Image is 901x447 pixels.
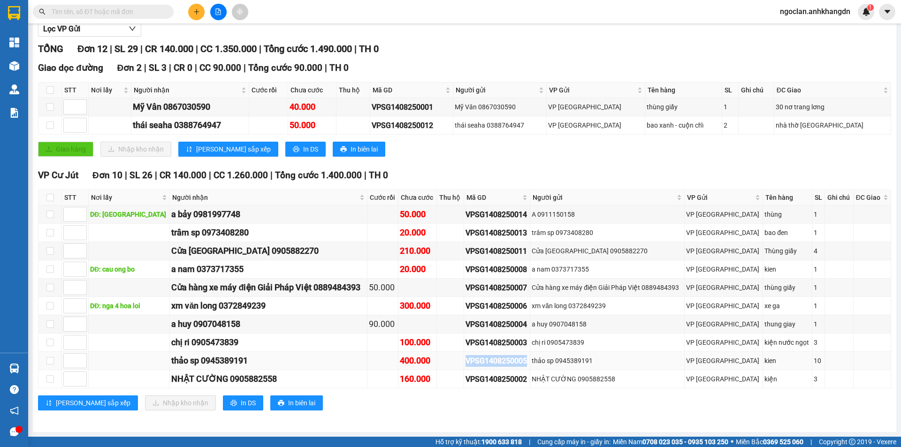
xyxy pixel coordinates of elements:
[140,43,143,54] span: |
[764,282,810,293] div: thùng giấy
[370,98,453,116] td: VPSG1408250001
[186,146,192,153] span: sort-ascending
[149,62,167,73] span: SL 3
[810,437,812,447] span: |
[645,83,722,98] th: Tên hàng
[466,355,528,367] div: VPSG1408250005
[686,227,761,238] div: VP [GEOGRAPHIC_DATA]
[764,319,810,329] div: thung giay
[685,224,763,242] td: VP Sài Gòn
[171,299,365,312] div: xm văn long 0372849239
[369,170,388,181] span: TH 0
[171,318,365,331] div: a huy 0907048158
[145,43,193,54] span: CR 140.000
[532,264,683,274] div: a nam 0373717355
[193,8,200,15] span: plus
[369,281,397,294] div: 50.000
[547,116,645,135] td: VP Sài Gòn
[398,190,437,205] th: Chưa cước
[10,406,19,415] span: notification
[223,395,263,410] button: printerIn DS
[237,8,243,15] span: aim
[171,281,365,294] div: Cửa hàng xe máy điện Giải Pháp Việt 0889484393
[687,192,753,203] span: VP Gửi
[464,205,530,224] td: VPSG1408250014
[232,4,248,20] button: aim
[437,190,464,205] th: Thu hộ
[547,98,645,116] td: VP Sài Gòn
[814,246,824,256] div: 4
[8,6,20,20] img: logo-vxr
[400,372,435,386] div: 160.000
[862,8,870,16] img: icon-new-feature
[9,108,19,118] img: solution-icon
[91,192,160,203] span: Nơi lấy
[92,170,122,181] span: Đơn 10
[532,282,683,293] div: Cửa hàng xe máy điện Giải Pháp Việt 0889484393
[464,297,530,315] td: VPSG1408250006
[290,100,335,114] div: 40.000
[685,352,763,370] td: VP Sài Gòn
[686,356,761,366] div: VP [GEOGRAPHIC_DATA]
[174,62,192,73] span: CR 0
[686,264,761,274] div: VP [GEOGRAPHIC_DATA]
[354,43,357,54] span: |
[351,144,378,154] span: In biên lai
[214,170,268,181] span: CC 1.260.000
[814,319,824,329] div: 1
[400,354,435,367] div: 400.000
[435,437,522,447] span: Hỗ trợ kỹ thuật:
[764,246,810,256] div: Thùng giấy
[270,170,273,181] span: |
[56,398,130,408] span: [PERSON_NAME] sắp xếp
[777,85,881,95] span: ĐC Giao
[400,244,435,258] div: 210.000
[464,242,530,260] td: VPSG1408250011
[686,301,761,311] div: VP [GEOGRAPHIC_DATA]
[814,227,824,238] div: 1
[764,356,810,366] div: kien
[144,62,146,73] span: |
[10,385,19,394] span: question-circle
[270,395,323,410] button: printerIn biên lai
[38,142,93,157] button: uploadGiao hàng
[400,263,435,276] div: 20.000
[160,170,206,181] span: CR 140.000
[464,279,530,297] td: VPSG1408250007
[62,83,89,98] th: STT
[685,370,763,388] td: VP Sài Gòn
[129,25,136,32] span: down
[867,4,874,11] sup: 1
[764,374,810,384] div: kiện
[372,101,451,113] div: VPSG1408250001
[814,337,824,348] div: 3
[869,4,872,11] span: 1
[466,300,528,312] div: VPSG1408250006
[466,373,528,385] div: VPSG1408250002
[464,370,530,388] td: VPSG1408250002
[169,62,171,73] span: |
[532,337,683,348] div: chị ri 0905473839
[455,102,545,112] div: Mỹ Vân 0867030590
[38,62,103,73] span: Giao dọc đường
[464,224,530,242] td: VPSG1408250013
[532,209,683,220] div: A 0911150158
[686,319,761,329] div: VP [GEOGRAPHIC_DATA]
[133,100,247,114] div: Mỹ Vân 0867030590
[196,43,198,54] span: |
[9,38,19,47] img: dashboard-icon
[293,146,299,153] span: printer
[814,209,824,220] div: 1
[400,226,435,239] div: 20.000
[275,170,362,181] span: Tổng cước 1.400.000
[125,170,127,181] span: |
[613,437,728,447] span: Miền Nam
[686,282,761,293] div: VP [GEOGRAPHIC_DATA]
[278,400,284,407] span: printer
[288,83,336,98] th: Chưa cước
[814,301,824,311] div: 1
[764,301,810,311] div: xe ga
[200,43,257,54] span: CC 1.350.000
[38,22,141,37] button: Lọc VP Gửi
[685,279,763,297] td: VP Sài Gòn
